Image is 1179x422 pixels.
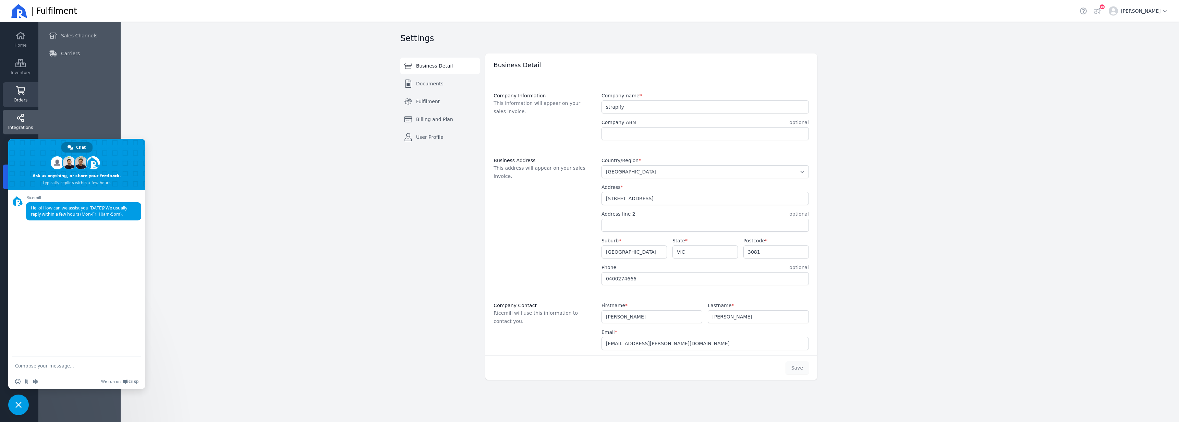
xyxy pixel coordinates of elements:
[101,379,138,384] a: We run onCrisp
[494,310,578,324] span: Ricemill will use this information to contact you.
[601,119,636,126] label: Company ABN
[494,60,541,70] h2: Business Detail
[416,98,440,105] span: Fulfilment
[786,361,809,374] button: Save
[601,329,617,336] label: Email
[672,237,688,244] label: State
[601,184,623,191] label: Address
[61,142,93,153] div: Chat
[416,134,443,141] span: User Profile
[11,70,30,75] span: Inventory
[1106,3,1171,19] button: [PERSON_NAME]
[1092,6,1102,16] button: 10
[8,125,33,130] span: Integrations
[601,302,628,309] label: Firstname
[601,210,635,217] label: Address line 2
[416,116,453,123] span: Billing and Plan
[76,142,86,153] span: Chat
[33,379,38,384] span: Audio message
[400,58,480,74] a: Business Detail
[400,33,434,44] h2: Settings
[400,129,480,145] a: User Profile
[26,195,141,200] span: Ricemill
[101,379,121,384] span: We run on
[1121,8,1168,14] span: [PERSON_NAME]
[416,62,453,69] span: Business Detail
[494,92,593,99] h3: Company Information
[14,97,27,103] span: Orders
[11,3,27,19] img: Ricemill Logo
[61,32,97,39] span: Sales Channels
[416,80,443,87] span: Documents
[789,264,809,271] span: optional
[601,92,642,99] label: Company name
[15,379,21,384] span: Insert an emoji
[494,302,593,309] h3: Company Contact
[8,395,29,415] div: Close chat
[789,119,809,126] span: optional
[494,165,585,179] span: This address will appear on your sales invoice.
[791,365,803,371] span: Save
[24,379,29,384] span: Send a file
[400,75,480,92] a: Documents
[14,43,26,48] span: Home
[601,264,616,271] label: Phone
[743,237,767,244] label: Postcode
[400,93,480,110] a: Fulfilment
[45,27,114,44] a: Sales Channels
[1100,4,1105,9] div: 10
[494,157,593,164] h3: Business Address
[1079,6,1088,16] a: Helpdesk
[789,210,809,217] span: optional
[61,50,80,57] span: Carriers
[400,111,480,128] a: Billing and Plan
[15,363,123,369] textarea: Compose your message...
[601,237,621,244] label: Suburb
[31,205,127,217] span: Hello! How can we assist you [DATE]? We usually reply within a few hours (Mon-Fri 10am-5pm).
[31,5,77,16] span: | Fulfilment
[129,379,138,384] span: Crisp
[708,302,734,309] label: Lastname
[601,157,641,164] label: Country/Region
[494,100,580,114] span: This information will appear on your sales invoice.
[45,45,114,62] a: Carriers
